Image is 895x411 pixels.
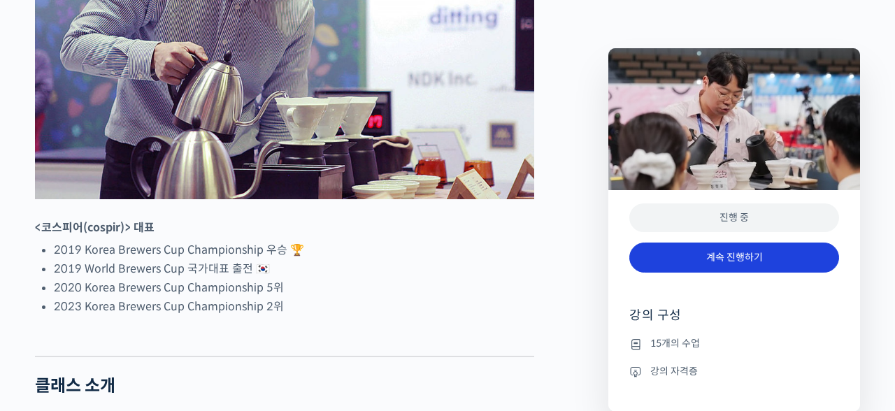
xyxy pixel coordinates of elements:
li: 2020 Korea Brewers Cup Championship 5위 [54,278,534,297]
li: 강의 자격증 [629,363,839,380]
a: 홈 [4,295,92,330]
span: 홈 [44,316,52,327]
li: 15개의 수업 [629,336,839,352]
li: 2023 Korea Brewers Cup Championship 2위 [54,297,534,316]
li: 2019 Korea Brewers Cup Championship 우승 🏆 [54,240,534,259]
div: 진행 중 [629,204,839,233]
span: 설정 [216,316,233,327]
strong: <코스피어(cospir)> 대표 [35,220,155,235]
a: 설정 [180,295,268,330]
a: 대화 [92,295,180,330]
li: 2019 World Brewers Cup 국가대표 출전 🇰🇷 [54,259,534,278]
span: 대화 [128,317,145,328]
h4: 강의 구성 [629,308,839,336]
h2: 클래스 소개 [35,376,534,396]
a: 계속 진행하기 [629,243,839,273]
